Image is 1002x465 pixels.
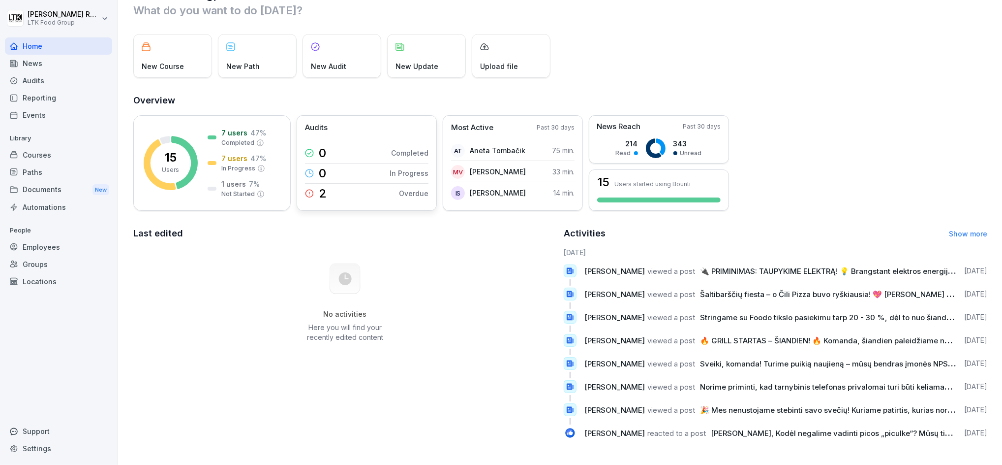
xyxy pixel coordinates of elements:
[305,122,328,133] p: Audits
[552,166,575,177] p: 33 min.
[616,149,631,158] p: Read
[391,148,428,158] p: Completed
[5,181,112,199] div: Documents
[165,152,177,164] p: 15
[597,176,609,188] h3: 15
[5,89,112,106] a: Reporting
[5,55,112,72] a: News
[319,167,326,179] p: 0
[564,247,987,258] h6: [DATE]
[133,227,557,240] h2: Last edited
[5,256,112,273] a: Groups
[949,230,987,238] a: Show more
[451,122,493,133] p: Most Active
[226,61,260,71] p: New Path
[470,188,526,198] p: [PERSON_NAME]
[647,359,695,368] span: viewed a post
[584,405,645,415] span: [PERSON_NAME]
[221,190,255,199] p: Not Started
[5,223,112,238] p: People
[451,165,465,179] div: MV
[28,19,99,26] p: LTK Food Group
[221,138,254,147] p: Completed
[964,335,987,345] p: [DATE]
[584,290,645,299] span: [PERSON_NAME]
[647,266,695,276] span: viewed a post
[647,336,695,345] span: viewed a post
[311,61,346,71] p: New Audit
[133,94,987,107] h2: Overview
[584,429,645,438] span: [PERSON_NAME]
[5,181,112,199] a: DocumentsNew
[399,188,428,199] p: Overdue
[5,131,112,146] p: Library
[221,128,247,138] p: 7 users
[647,313,695,322] span: viewed a post
[451,144,465,158] div: AT
[5,423,112,440] div: Support
[162,166,180,174] p: Users
[5,238,112,256] a: Employees
[480,61,518,71] p: Upload file
[470,145,525,156] p: Aneta Tombačik
[614,180,691,188] p: Users started using Bounti
[250,153,266,164] p: 47 %
[647,290,695,299] span: viewed a post
[5,199,112,216] a: Automations
[92,184,109,196] div: New
[584,359,645,368] span: [PERSON_NAME]
[964,359,987,368] p: [DATE]
[221,179,246,189] p: 1 users
[597,121,640,133] p: News Reach
[553,188,575,198] p: 14 min.
[964,405,987,415] p: [DATE]
[28,10,99,19] p: [PERSON_NAME] Rukšėnienė
[5,72,112,89] a: Audits
[564,227,606,240] h2: Activities
[5,106,112,124] a: Events
[5,146,112,164] a: Courses
[390,168,428,178] p: In Progress
[673,138,702,149] p: 343
[249,179,260,189] p: 7 %
[133,2,987,18] p: What do you want to do [DATE]?
[319,147,326,159] p: 0
[584,266,645,276] span: [PERSON_NAME]
[296,323,395,342] p: Here you will find your recently edited content
[616,138,638,149] p: 214
[964,266,987,276] p: [DATE]
[964,428,987,438] p: [DATE]
[680,149,702,158] p: Unread
[5,164,112,181] a: Paths
[221,164,255,173] p: In Progress
[250,128,266,138] p: 47 %
[964,289,987,299] p: [DATE]
[584,336,645,345] span: [PERSON_NAME]
[319,188,327,199] p: 2
[5,440,112,457] a: Settings
[584,313,645,322] span: [PERSON_NAME]
[142,61,184,71] p: New Course
[395,61,438,71] p: New Update
[964,312,987,322] p: [DATE]
[647,405,695,415] span: viewed a post
[647,382,695,392] span: viewed a post
[296,310,395,319] h5: No activities
[5,273,112,290] a: Locations
[683,122,721,131] p: Past 30 days
[221,153,247,164] p: 7 users
[584,382,645,392] span: [PERSON_NAME]
[5,37,112,55] a: Home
